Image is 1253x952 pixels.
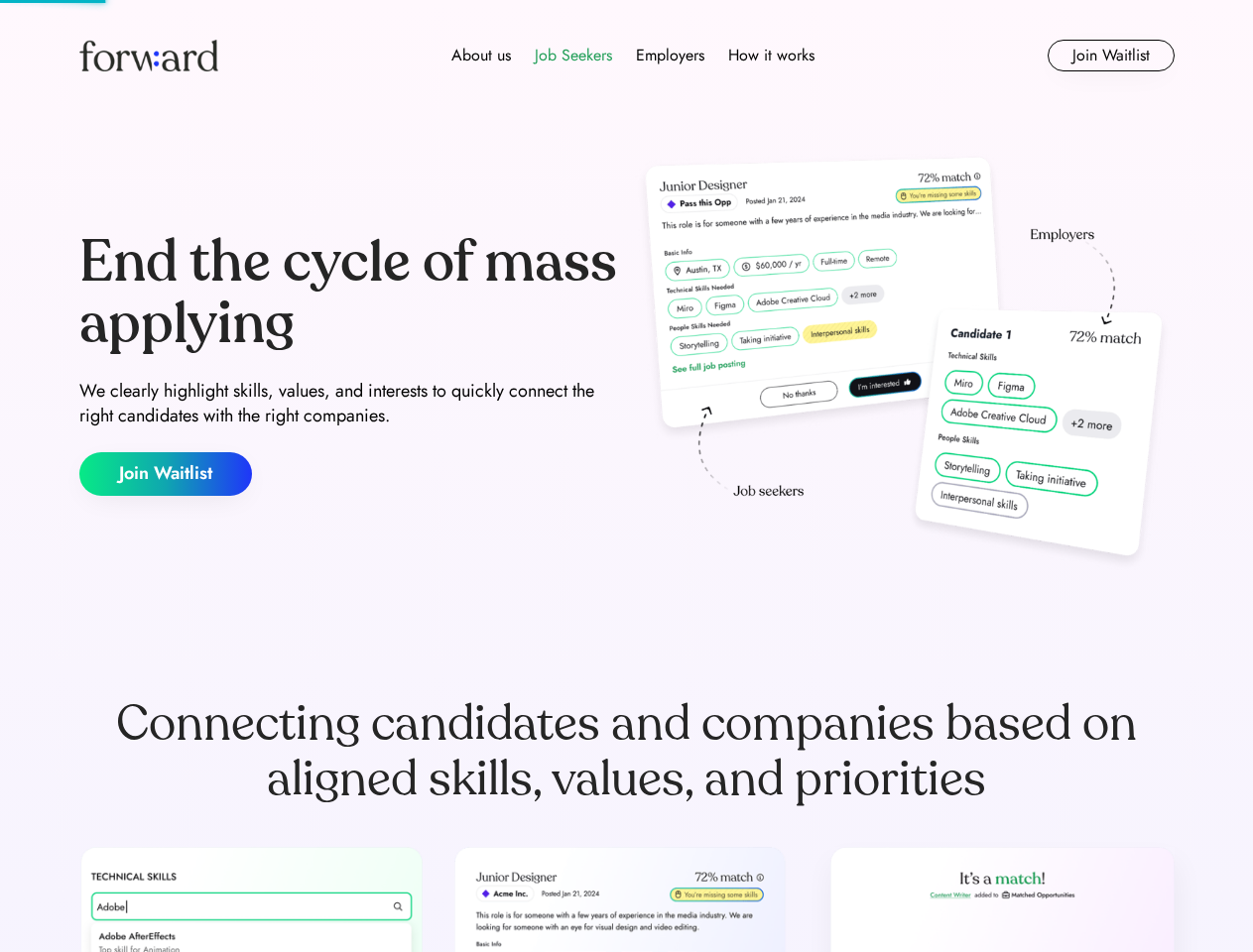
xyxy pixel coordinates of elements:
[636,44,704,67] div: Employers
[635,151,1175,577] img: hero-image.png
[535,44,612,67] div: Job Seekers
[728,44,814,67] div: How it works
[79,379,619,428] div: We clearly highlight skills, values, and interests to quickly connect the right candidates with t...
[79,696,1175,807] div: Connecting candidates and companies based on aligned skills, values, and priorities
[1048,40,1175,71] button: Join Waitlist
[451,44,511,67] div: About us
[79,232,619,354] div: End the cycle of mass applying
[79,452,252,496] button: Join Waitlist
[79,40,218,71] img: Forward logo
